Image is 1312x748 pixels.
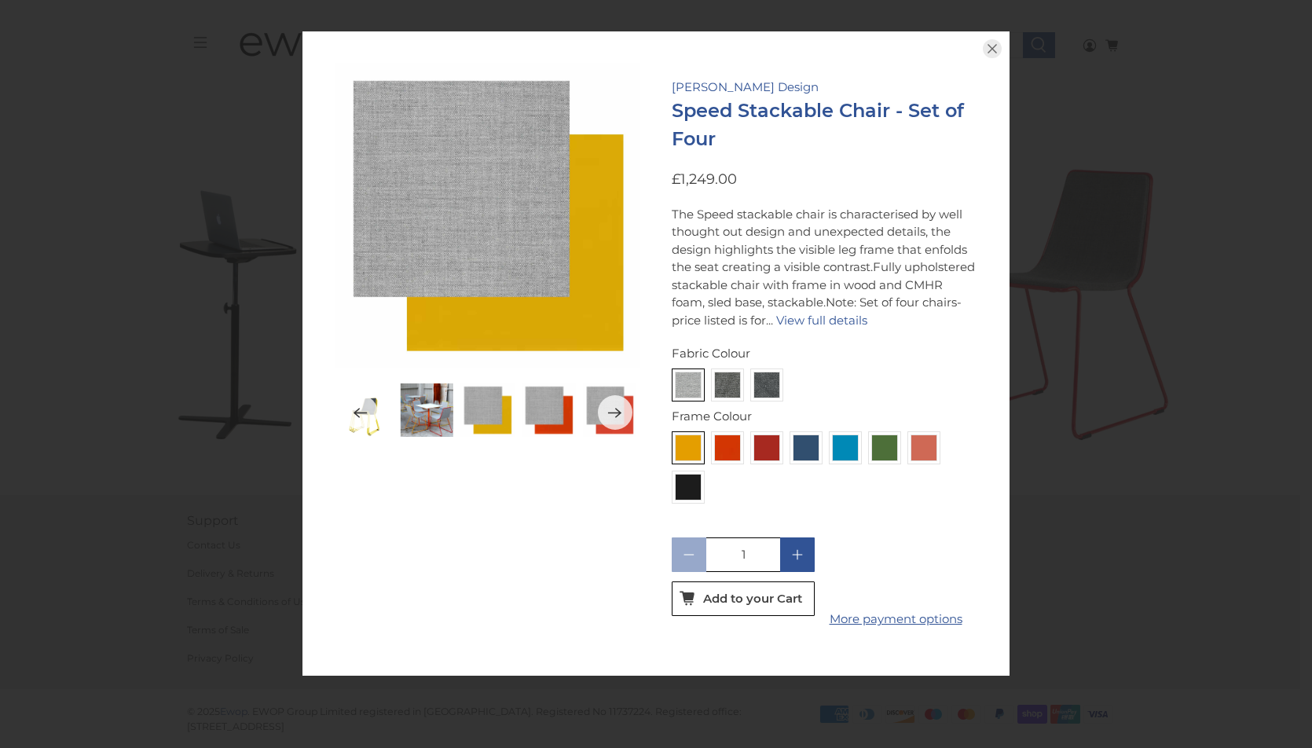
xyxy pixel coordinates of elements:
a: Speed Stackable Chair - Set of Four [672,99,964,150]
a: View full details [776,313,867,328]
span: The Speed stackable chair is characterised by well thought out design and unexpected details, the... [672,207,975,328]
img: Johanson%20Design%20Office%20Speed%20Stackable%20Chair%20Set%20of%20Four [339,383,393,437]
span: £1,249.00 [672,170,737,188]
a: More payment options [824,610,967,629]
span: Add to your Cart [703,592,802,606]
div: Frame Colour [672,408,977,426]
button: Previous [343,395,378,430]
img: Johanson%20Design%20Office%20Speed%20Stackable%20Chair%20Set%20of%20Four%20Traffic%20Orange [522,383,576,437]
button: Close [975,31,1010,66]
a: [PERSON_NAME] Design [672,79,819,94]
img: Johanson Design Office Speed Stackable Chair Set of Four Golden Yellow [335,63,640,368]
button: Next [598,395,632,430]
button: Add to your Cart [672,581,815,616]
img: Johanson%20Design%20Office%20Speed%20Stackable%20Chair%20Set%20of%20Four%20Flame%20Red [583,383,636,437]
img: Johanson%20Design%20Office%20Speed%20Stackable%20Chair%20Set%20of%20Four [401,383,454,437]
div: Fabric Colour [672,345,977,363]
img: Johanson%20Design%20Office%20Speed%20Stackable%20Chair%20Set%20of%20Four%20Golden%20Yellow [461,383,515,437]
